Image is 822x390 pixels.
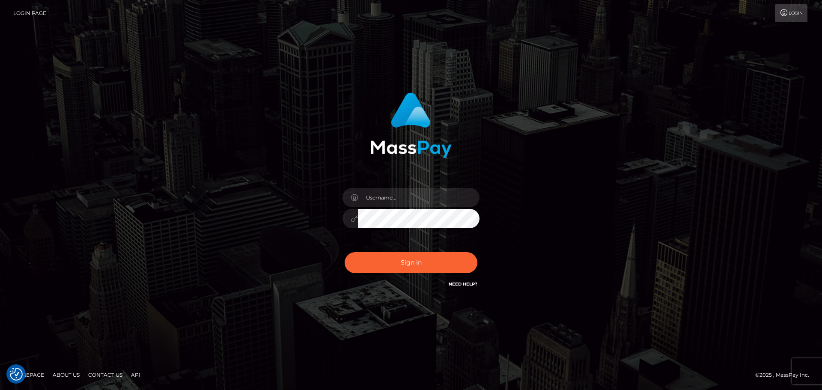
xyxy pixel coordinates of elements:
[370,92,452,158] img: MassPay Login
[13,4,46,22] a: Login Page
[128,368,144,381] a: API
[449,281,477,287] a: Need Help?
[345,252,477,273] button: Sign in
[9,368,48,381] a: Homepage
[755,370,816,380] div: © 2025 , MassPay Inc.
[10,368,23,381] button: Consent Preferences
[775,4,807,22] a: Login
[85,368,126,381] a: Contact Us
[49,368,83,381] a: About Us
[358,188,479,207] input: Username...
[10,368,23,381] img: Revisit consent button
